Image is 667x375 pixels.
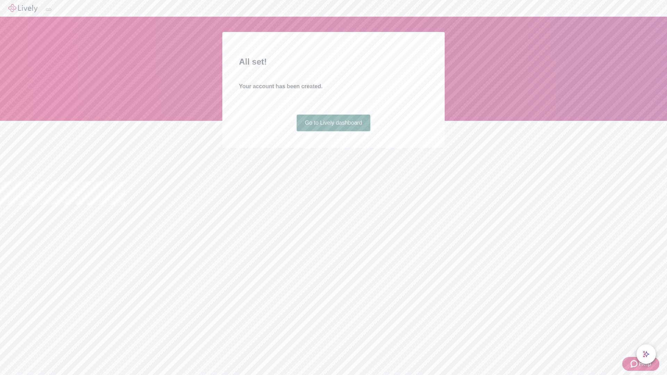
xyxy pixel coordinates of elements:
[297,115,371,131] a: Go to Lively dashboard
[8,4,38,12] img: Lively
[643,351,650,358] svg: Lively AI Assistant
[622,357,659,371] button: Zendesk support iconHelp
[636,344,656,364] button: chat
[239,56,428,68] h2: All set!
[46,9,51,11] button: Log out
[239,82,428,91] h4: Your account has been created.
[631,360,639,368] svg: Zendesk support icon
[639,360,651,368] span: Help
